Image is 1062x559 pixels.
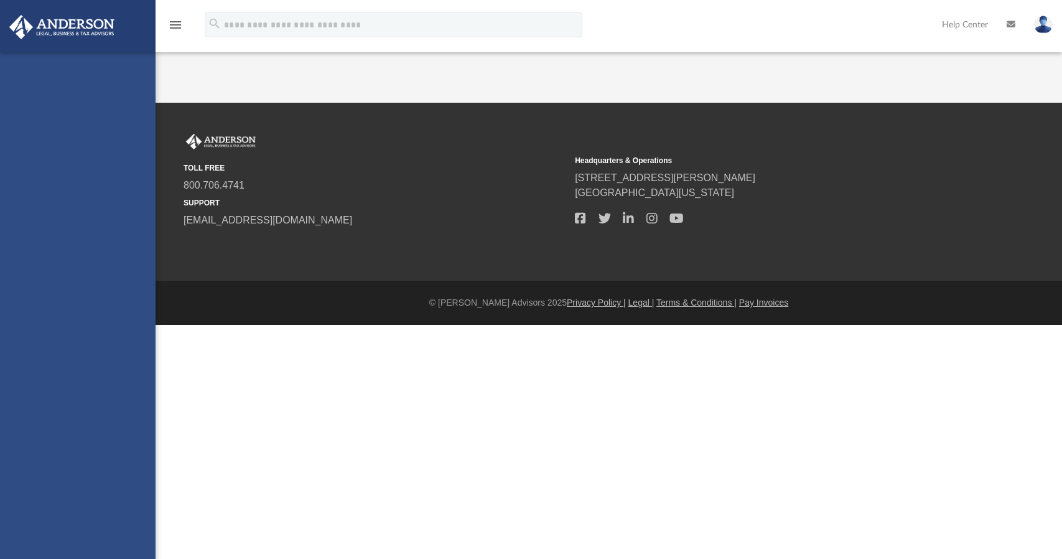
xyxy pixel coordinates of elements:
[739,298,788,308] a: Pay Invoices
[575,155,957,166] small: Headquarters & Operations
[1034,16,1053,34] img: User Pic
[567,298,626,308] a: Privacy Policy |
[656,298,737,308] a: Terms & Conditions |
[575,172,755,183] a: [STREET_ADDRESS][PERSON_NAME]
[6,15,118,39] img: Anderson Advisors Platinum Portal
[184,215,352,225] a: [EMAIL_ADDRESS][DOMAIN_NAME]
[184,162,566,174] small: TOLL FREE
[184,134,258,150] img: Anderson Advisors Platinum Portal
[575,187,734,198] a: [GEOGRAPHIC_DATA][US_STATE]
[208,17,221,31] i: search
[168,17,183,32] i: menu
[628,298,654,308] a: Legal |
[156,296,1062,309] div: © [PERSON_NAME] Advisors 2025
[184,180,245,190] a: 800.706.4741
[168,24,183,32] a: menu
[184,197,566,209] small: SUPPORT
